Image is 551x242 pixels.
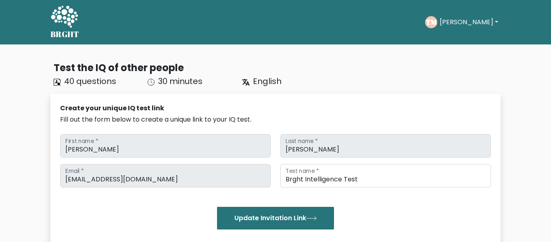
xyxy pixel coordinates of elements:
[60,134,271,158] input: First name
[158,76,202,87] span: 30 minutes
[60,164,271,187] input: Email
[60,103,491,113] div: Create your unique IQ test link
[253,76,282,87] span: English
[437,17,501,27] button: [PERSON_NAME]
[50,3,79,41] a: BRGHT
[54,61,501,75] div: Test the IQ of other people
[426,17,437,27] text: TM
[64,76,116,87] span: 40 questions
[280,164,491,187] input: Test name
[60,115,491,124] div: Fill out the form below to create a unique link to your IQ test.
[50,29,79,39] h5: BRGHT
[280,134,491,158] input: Last name
[217,207,334,229] button: Update Invitation Link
